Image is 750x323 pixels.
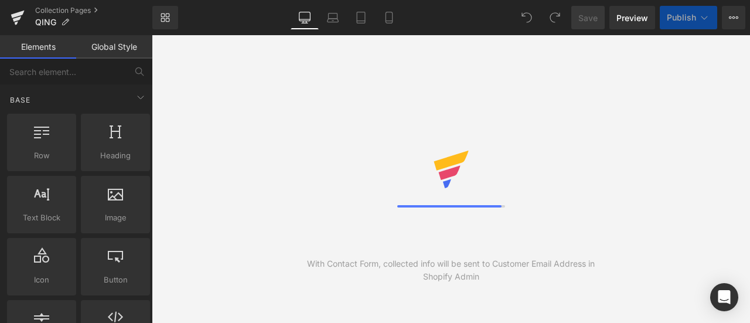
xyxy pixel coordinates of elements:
[84,274,146,286] span: Button
[722,6,745,29] button: More
[11,212,73,224] span: Text Block
[543,6,567,29] button: Redo
[11,274,73,286] span: Icon
[35,6,152,15] a: Collection Pages
[291,6,319,29] a: Desktop
[660,6,717,29] button: Publish
[11,149,73,162] span: Row
[667,13,696,22] span: Publish
[76,35,152,59] a: Global Style
[347,6,375,29] a: Tablet
[710,283,738,311] div: Open Intercom Messenger
[319,6,347,29] a: Laptop
[152,6,178,29] a: New Library
[375,6,403,29] a: Mobile
[84,149,146,162] span: Heading
[301,257,601,283] div: With Contact Form, collected info will be sent to Customer Email Address in Shopify Admin
[9,94,32,106] span: Base
[578,12,598,24] span: Save
[515,6,538,29] button: Undo
[84,212,146,224] span: Image
[35,18,56,27] span: QING
[616,12,648,24] span: Preview
[609,6,655,29] a: Preview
